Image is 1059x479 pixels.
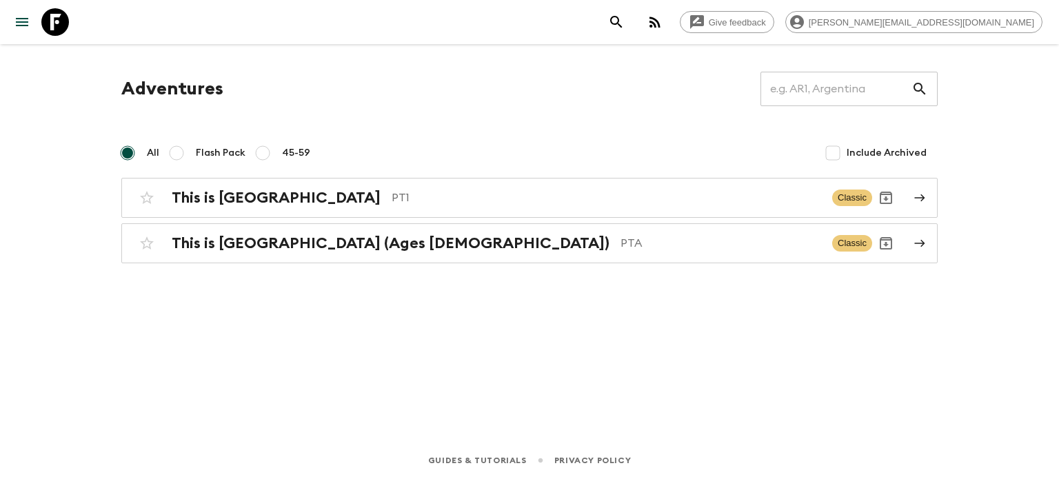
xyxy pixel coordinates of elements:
h1: Adventures [121,75,223,103]
button: Archive [872,230,900,257]
input: e.g. AR1, Argentina [760,70,911,108]
a: Give feedback [680,11,774,33]
button: Archive [872,184,900,212]
span: Classic [832,190,872,206]
span: Classic [832,235,872,252]
span: Give feedback [701,17,774,28]
a: Privacy Policy [554,453,631,468]
a: Guides & Tutorials [428,453,527,468]
span: Include Archived [847,146,927,160]
span: [PERSON_NAME][EMAIL_ADDRESS][DOMAIN_NAME] [801,17,1042,28]
span: Flash Pack [196,146,245,160]
h2: This is [GEOGRAPHIC_DATA] (Ages [DEMOGRAPHIC_DATA]) [172,234,609,252]
a: This is [GEOGRAPHIC_DATA]PT1ClassicArchive [121,178,938,218]
p: PTA [621,235,821,252]
h2: This is [GEOGRAPHIC_DATA] [172,189,381,207]
p: PT1 [392,190,821,206]
div: [PERSON_NAME][EMAIL_ADDRESS][DOMAIN_NAME] [785,11,1042,33]
span: 45-59 [282,146,310,160]
button: menu [8,8,36,36]
a: This is [GEOGRAPHIC_DATA] (Ages [DEMOGRAPHIC_DATA])PTAClassicArchive [121,223,938,263]
button: search adventures [603,8,630,36]
span: All [147,146,159,160]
